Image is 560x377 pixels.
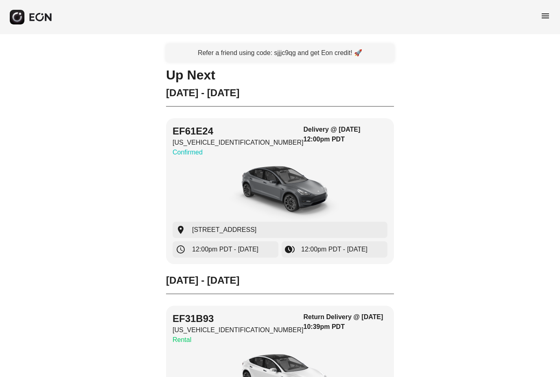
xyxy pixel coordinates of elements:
p: Confirmed [173,148,304,157]
h2: [DATE] - [DATE] [166,86,394,99]
span: 12:00pm PDT - [DATE] [192,245,258,254]
span: [STREET_ADDRESS] [192,225,256,235]
h3: Return Delivery @ [DATE] 10:39pm PDT [304,312,387,332]
h3: Delivery @ [DATE] 12:00pm PDT [304,125,387,144]
p: [US_VEHICLE_IDENTIFICATION_NUMBER] [173,325,304,335]
button: EF61E24[US_VEHICLE_IDENTIFICATION_NUMBER]ConfirmedDelivery @ [DATE] 12:00pm PDTcar[STREET_ADDRESS... [166,118,394,264]
span: browse_gallery [285,245,295,254]
span: 12:00pm PDT - [DATE] [301,245,367,254]
span: location_on [176,225,186,235]
span: menu [540,11,550,21]
p: Rental [173,335,304,345]
h1: Up Next [166,70,394,80]
img: car [219,161,341,222]
span: schedule [176,245,186,254]
h2: [DATE] - [DATE] [166,274,394,287]
a: Refer a friend using code: sjjjc9qg and get Eon credit! 🚀 [166,44,394,62]
h2: EF61E24 [173,125,304,138]
p: [US_VEHICLE_IDENTIFICATION_NUMBER] [173,138,304,148]
h2: EF31B93 [173,312,304,325]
